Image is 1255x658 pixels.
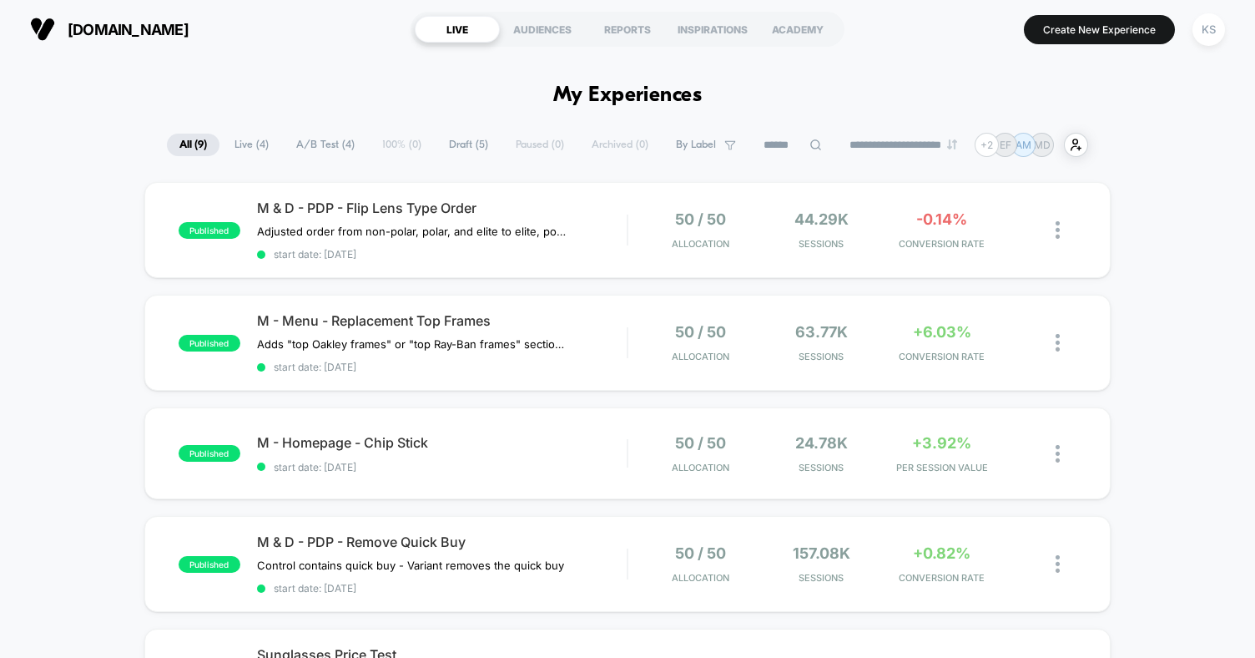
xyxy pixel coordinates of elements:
span: 157.08k [793,544,850,562]
span: start date: [DATE] [257,248,627,261]
span: start date: [DATE] [257,582,627,595]
p: MD [1034,139,1051,151]
p: EF [1000,139,1011,151]
span: Allocation [672,351,729,362]
span: Adjusted order from non-polar, polar, and elite to elite, polar, and non-polar in variant [257,225,567,238]
img: Visually logo [30,17,55,42]
span: +6.03% [913,323,971,341]
span: Allocation [672,238,729,250]
span: 50 / 50 [675,323,726,341]
span: Allocation [672,572,729,584]
span: published [179,556,240,573]
span: start date: [DATE] [257,361,627,373]
span: 50 / 50 [675,434,726,452]
img: close [1056,221,1060,239]
img: close [1056,445,1060,463]
span: 63.77k [795,323,848,341]
div: AUDIENCES [500,16,585,43]
span: Draft ( 5 ) [436,134,501,156]
span: Adds "top Oakley frames" or "top Ray-Ban frames" section to replacement lenses for Oakley and Ray... [257,337,567,351]
span: +3.92% [912,434,971,452]
span: +0.82% [913,544,970,562]
span: CONVERSION RATE [885,238,997,250]
span: By Label [676,139,716,151]
span: Sessions [765,238,877,250]
img: close [1056,334,1060,352]
span: Live ( 4 ) [222,134,281,156]
p: AM [1016,139,1031,151]
span: published [179,445,240,462]
span: M - Menu - Replacement Top Frames [257,312,627,329]
span: start date: [DATE] [257,461,627,473]
span: -0.14% [916,210,967,228]
span: published [179,335,240,352]
img: close [1056,555,1060,573]
div: ACADEMY [755,16,840,43]
div: REPORTS [585,16,670,43]
div: + 2 [975,133,999,157]
span: Allocation [672,462,729,473]
span: A/B Test ( 4 ) [284,134,367,156]
span: CONVERSION RATE [885,351,997,362]
div: LIVE [415,16,500,43]
span: Control contains quick buy - Variant removes the quick buy [257,559,564,572]
span: Sessions [765,462,877,473]
span: M & D - PDP - Flip Lens Type Order [257,200,627,216]
span: 24.78k [795,434,848,452]
span: PER SESSION VALUE [885,462,997,473]
span: CONVERSION RATE [885,572,997,584]
span: 50 / 50 [675,544,726,562]
span: All ( 9 ) [167,134,219,156]
img: end [947,139,957,149]
span: M - Homepage - Chip Stick [257,434,627,451]
button: [DOMAIN_NAME] [25,16,194,43]
span: 44.29k [794,210,849,228]
h1: My Experiences [553,84,703,108]
div: KS [1192,13,1225,46]
span: Sessions [765,572,877,584]
span: M & D - PDP - Remove Quick Buy [257,534,627,550]
button: Create New Experience [1024,15,1175,44]
button: KS [1187,13,1230,47]
div: INSPIRATIONS [670,16,755,43]
span: [DOMAIN_NAME] [68,21,189,38]
span: Sessions [765,351,877,362]
span: 50 / 50 [675,210,726,228]
span: published [179,222,240,239]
